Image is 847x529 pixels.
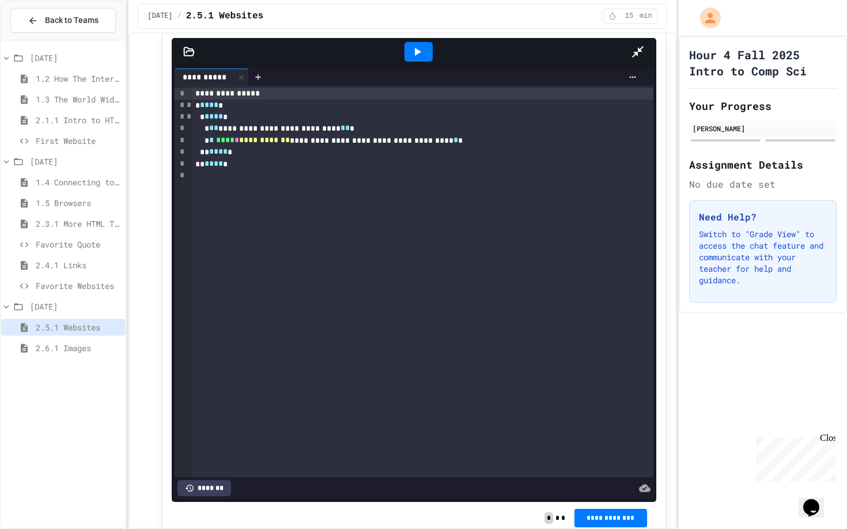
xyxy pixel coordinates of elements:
h1: Hour 4 Fall 2025 Intro to Comp Sci [689,47,837,79]
button: Back to Teams [10,8,116,33]
span: Favorite Websites [36,280,120,292]
span: 2.4.1 Links [36,259,120,271]
span: 1.5 Browsers [36,197,120,209]
span: 15 [620,12,638,21]
div: [PERSON_NAME] [693,123,833,134]
span: min [640,12,652,21]
span: [DATE] [148,12,172,21]
span: 1.2 How The Internet Works [36,73,120,85]
h2: Your Progress [689,98,837,114]
div: My Account [688,5,724,31]
span: 1.3 The World Wide Web [36,93,120,105]
span: [DATE] [30,155,120,168]
div: No due date set [689,177,837,191]
span: 2.6.1 Images [36,342,120,354]
div: Chat with us now!Close [5,5,80,73]
span: [DATE] [30,52,120,64]
span: 1.4 Connecting to a Website [36,176,120,188]
span: 2.3.1 More HTML Tags [36,218,120,230]
span: Favorite Quote [36,238,120,250]
span: [DATE] [30,300,120,313]
h3: Need Help? [699,210,827,224]
span: Back to Teams [45,14,99,26]
span: 2.1.1 Intro to HTML [36,114,120,126]
span: 2.5.1 Websites [36,321,120,333]
span: / [177,12,181,21]
span: First Website [36,135,120,147]
iframe: chat widget [799,483,835,517]
h2: Assignment Details [689,157,837,173]
iframe: chat widget [751,433,835,482]
p: Switch to "Grade View" to access the chat feature and communicate with your teacher for help and ... [699,229,827,286]
span: 2.5.1 Websites [186,9,263,23]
